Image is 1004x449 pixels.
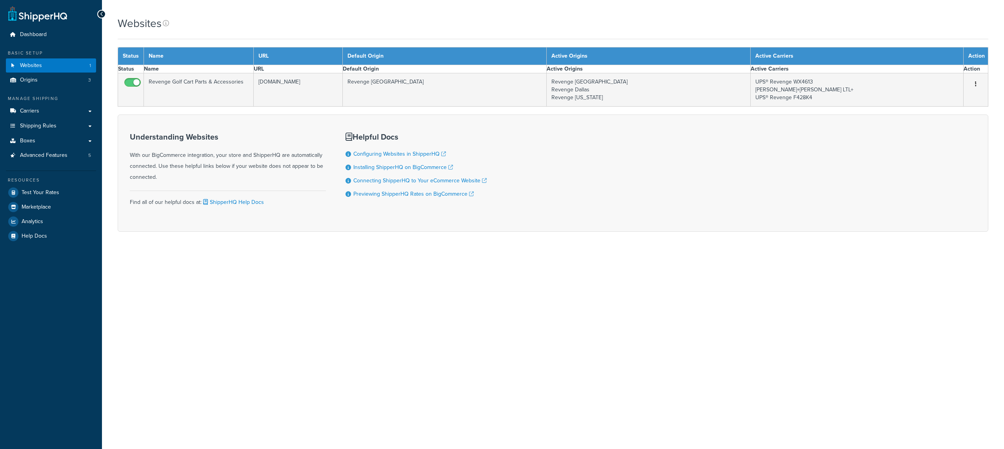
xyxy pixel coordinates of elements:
span: Advanced Features [20,152,67,159]
th: Status [118,47,144,65]
th: Active Carriers [751,47,964,65]
span: Dashboard [20,31,47,38]
a: Previewing ShipperHQ Rates on BigCommerce [353,190,474,198]
th: Action [964,47,988,65]
span: Help Docs [22,233,47,240]
th: URL [254,65,343,73]
h3: Understanding Websites [130,133,326,141]
a: Installing ShipperHQ on BigCommerce [353,163,453,171]
td: [DOMAIN_NAME] [254,73,343,107]
a: Advanced Features 5 [6,148,96,163]
a: Carriers [6,104,96,118]
h1: Websites [118,16,162,31]
div: Basic Setup [6,50,96,56]
a: Dashboard [6,27,96,42]
a: Websites 1 [6,58,96,73]
a: Shipping Rules [6,119,96,133]
a: ShipperHQ Help Docs [202,198,264,206]
li: Advanced Features [6,148,96,163]
span: Marketplace [22,204,51,211]
div: Resources [6,177,96,184]
a: Configuring Websites in ShipperHQ [353,150,446,158]
td: Revenge Golf Cart Parts & Accessories [144,73,254,107]
th: Action [964,65,988,73]
th: Status [118,65,144,73]
li: Websites [6,58,96,73]
div: With our BigCommerce integration, your store and ShipperHQ are automatically connected. Use these... [130,133,326,183]
span: Test Your Rates [22,189,59,196]
span: Shipping Rules [20,123,56,129]
span: Carriers [20,108,39,115]
th: Default Origin [342,47,546,65]
span: 3 [88,77,91,84]
a: Help Docs [6,229,96,243]
a: Marketplace [6,200,96,214]
td: UPS® Revenge WX4613 [PERSON_NAME]+[PERSON_NAME] LTL+ UPS® Revenge F428K4 [751,73,964,107]
span: 1 [89,62,91,69]
a: Connecting ShipperHQ to Your eCommerce Website [353,176,487,185]
th: Default Origin [342,65,546,73]
a: Test Your Rates [6,185,96,200]
th: URL [254,47,343,65]
div: Find all of our helpful docs at: [130,191,326,208]
th: Name [144,65,254,73]
a: ShipperHQ Home [8,6,67,22]
span: Analytics [22,218,43,225]
span: Origins [20,77,38,84]
th: Active Origins [547,65,751,73]
div: Manage Shipping [6,95,96,102]
li: Origins [6,73,96,87]
td: Revenge [GEOGRAPHIC_DATA] Revenge Dallas Revenge [US_STATE] [547,73,751,107]
a: Analytics [6,215,96,229]
a: Origins 3 [6,73,96,87]
h3: Helpful Docs [346,133,487,141]
span: Websites [20,62,42,69]
th: Active Origins [547,47,751,65]
span: Boxes [20,138,35,144]
th: Active Carriers [751,65,964,73]
td: Revenge [GEOGRAPHIC_DATA] [342,73,546,107]
span: 5 [88,152,91,159]
th: Name [144,47,254,65]
a: Boxes [6,134,96,148]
